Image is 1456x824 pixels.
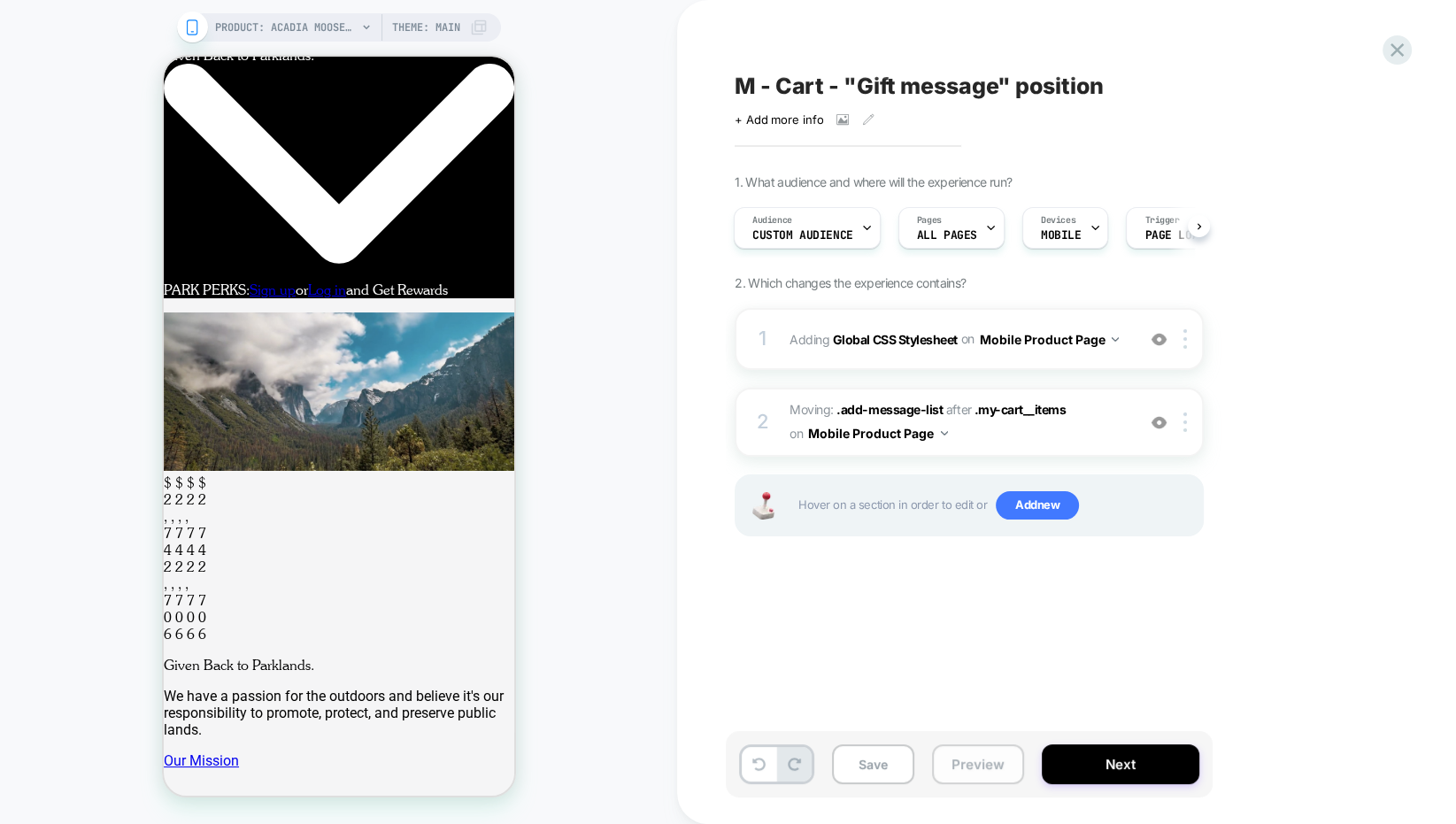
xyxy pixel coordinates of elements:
span: 7 [35,468,42,485]
span: M - Cart - "Gift message" position [735,73,1103,99]
span: $ [12,418,19,435]
div: 2 [754,404,772,440]
span: 4 [23,485,31,502]
span: 2. Which changes the experience contains? [735,275,966,290]
span: , [7,451,11,468]
span: Hover on a section in order to edit or [798,491,1193,520]
span: Devices [1041,214,1075,227]
span: MOBILE [1041,229,1081,242]
span: .my-cart__items [974,402,1066,417]
span: 6 [23,569,31,586]
img: close [1183,329,1187,349]
span: Pages [917,214,942,227]
span: 6 [35,569,42,586]
span: 2 [35,435,42,451]
span: 7 [35,535,42,552]
span: on [790,422,803,444]
span: 4 [35,485,42,502]
img: close [1183,412,1187,432]
img: crossed eye [1152,332,1167,347]
a: Sign up [86,225,132,242]
span: $ [35,418,42,435]
b: Global CSS Stylesheet [833,331,958,346]
img: Joystick [745,492,781,520]
span: 6 [12,569,19,586]
span: 2 [23,502,31,519]
span: 2 [35,502,42,519]
span: Moving: [790,398,1127,446]
span: Custom Audience [752,229,853,242]
span: 2 [12,502,19,519]
span: 2 [23,435,31,451]
button: Preview [932,744,1024,784]
span: 0 [23,552,31,569]
span: 0 [12,552,19,569]
span: .add-message-list [836,402,943,417]
span: Trigger [1144,214,1179,227]
span: 0 [35,552,42,569]
button: Next [1042,744,1199,784]
span: , [14,519,18,535]
span: after [946,402,972,417]
span: Adding [790,327,1127,352]
span: 7 [12,535,19,552]
span: Theme: MAIN [392,13,460,42]
span: , [14,451,18,468]
span: Page Load [1144,229,1205,242]
span: 2 [12,435,19,451]
span: + Add more info [735,112,823,127]
span: $ [23,418,31,435]
span: on [960,327,974,350]
button: Save [832,744,914,784]
span: 1. What audience and where will the experience run? [735,174,1012,189]
span: 7 [23,535,31,552]
img: down arrow [1112,337,1119,342]
span: Add new [996,491,1079,520]
img: crossed eye [1152,415,1167,430]
span: 7 [23,468,31,485]
button: Mobile Product Page [979,327,1119,352]
span: , [21,451,25,468]
span: ALL PAGES [917,229,977,242]
img: down arrow [941,431,948,435]
a: Log in [144,225,182,242]
span: , [7,519,11,535]
span: 4 [12,485,19,502]
span: 7 [12,468,19,485]
div: 1 [754,321,772,357]
span: Audience [752,214,792,227]
span: , [21,519,25,535]
span: PRODUCT: Acadia Moose Quarter Zip Fleece [215,13,357,42]
button: Mobile Product Page [808,420,948,446]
